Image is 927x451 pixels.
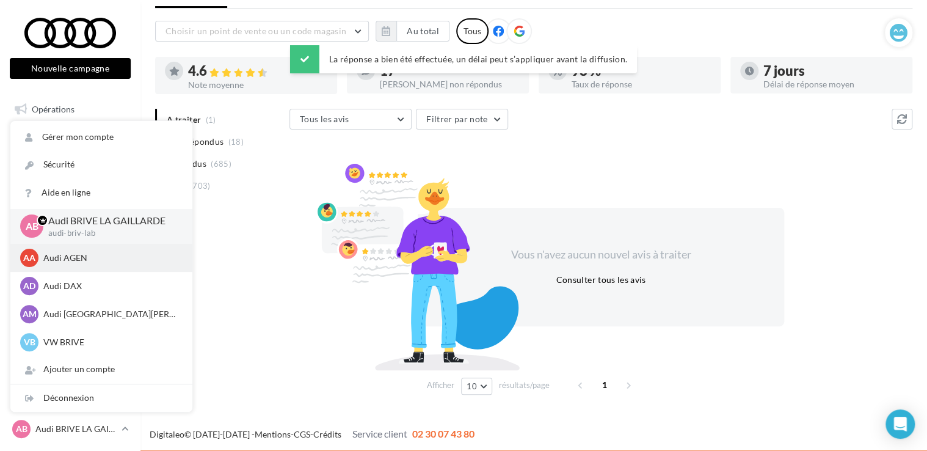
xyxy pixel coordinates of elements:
button: Choisir un point de vente ou un code magasin [155,21,369,42]
span: Tous les avis [300,114,349,124]
span: AB [16,423,27,435]
a: PLV et print personnalisable [7,249,133,285]
p: audi-briv-lab [48,228,173,239]
a: Campagnes [7,189,133,215]
a: Aide en ligne [10,179,192,207]
a: Boîte de réception [7,127,133,153]
p: VW BRIVE [43,336,178,348]
div: Déconnexion [10,384,192,412]
span: AB [26,219,38,233]
span: Non répondus [167,136,224,148]
button: Au total [376,21,449,42]
span: 10 [467,381,477,391]
a: Sécurité [10,151,192,178]
div: Ajouter un compte [10,356,192,383]
span: 1 [595,375,614,395]
div: 98 % [572,64,711,78]
span: VB [24,336,35,348]
div: Taux de réponse [572,80,711,89]
div: 7 jours [763,64,903,78]
span: Opérations [32,104,75,114]
button: Tous les avis [289,109,412,130]
a: Digitaleo [150,429,184,439]
a: Gérer mon compte [10,123,192,151]
p: Audi DAX [43,280,178,292]
p: Audi AGEN [43,252,178,264]
span: Service client [352,428,407,439]
button: Filtrer par note [416,109,508,130]
div: 4.6 [188,64,327,78]
span: Afficher [427,380,454,391]
div: Délai de réponse moyen [763,80,903,89]
a: Mentions [255,429,291,439]
button: Consulter tous les avis [551,273,650,287]
div: Open Intercom Messenger [885,409,915,439]
p: Audi BRIVE LA GAILLARDE [35,423,117,435]
div: La réponse a bien été effectuée, un délai peut s’appliquer avant la diffusion. [290,45,637,73]
span: AD [23,280,35,292]
button: 10 [461,378,492,395]
a: CGS [294,429,310,439]
span: 02 30 07 43 80 [412,428,474,439]
span: (18) [228,137,244,147]
a: Visibilité en ligne [7,158,133,184]
a: AB Audi BRIVE LA GAILLARDE [10,417,131,441]
span: © [DATE]-[DATE] - - - [150,429,474,439]
p: Audi [GEOGRAPHIC_DATA][PERSON_NAME] [43,308,178,320]
span: résultats/page [499,380,550,391]
button: Au total [396,21,449,42]
a: Médiathèque [7,219,133,245]
span: AM [23,308,37,320]
p: Audi BRIVE LA GAILLARDE [48,214,173,228]
span: (685) [211,159,231,169]
span: (703) [190,181,211,191]
a: Crédits [313,429,341,439]
div: Vous n'avez aucun nouvel avis à traiter [496,247,706,263]
button: Nouvelle campagne [10,58,131,79]
span: Choisir un point de vente ou un code magasin [165,26,346,36]
div: Note moyenne [188,81,327,89]
div: [PERSON_NAME] non répondus [380,80,519,89]
span: AA [23,252,35,264]
a: Opérations [7,97,133,122]
div: Tous [456,18,489,44]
